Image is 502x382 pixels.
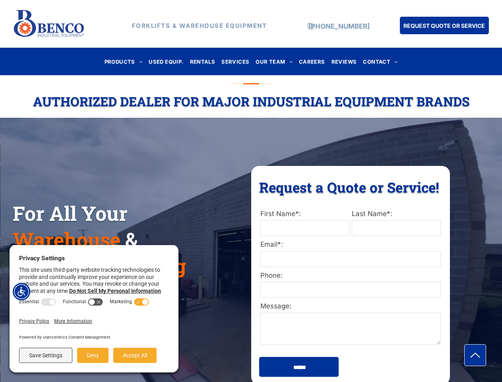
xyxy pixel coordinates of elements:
label: Email*: [260,240,441,250]
label: First Name*: [260,209,349,219]
label: Message: [260,301,441,312]
a: PRODUCTS [101,56,146,67]
a: REVIEWS [328,56,360,67]
div: Accessibility Menu [13,283,30,300]
a: [PHONE_NUMBER] [308,22,370,30]
a: OUR TEAM [252,56,296,67]
a: CONTACT [360,56,401,67]
span: Request a Quote or Service! [259,178,439,196]
span: Warehouse [13,226,120,253]
a: USED EQUIP. [145,56,186,67]
a: REQUEST QUOTE OR SERVICE [400,17,489,34]
span: For All Your [13,200,128,226]
strong: FORKLIFTS & WAREHOUSE EQUIPMENT [132,22,267,29]
a: CAREERS [296,56,328,67]
span: & [125,226,138,253]
label: Last Name*: [352,209,441,219]
a: SERVICES [218,56,252,67]
span: REQUEST QUOTE OR SERVICE [403,18,485,33]
a: RENTALS [187,56,219,67]
span: Authorized Dealer For Major Industrial Equipment Brands [33,93,469,110]
span: Material Handling [13,253,186,279]
label: Phone: [260,271,441,281]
